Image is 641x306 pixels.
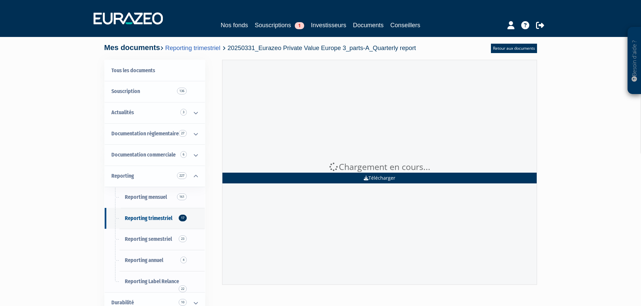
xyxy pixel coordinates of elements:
[111,130,179,137] span: Documentation règlementaire
[105,250,205,271] a: Reporting annuel4
[177,193,187,200] span: 161
[180,257,187,263] span: 4
[177,172,187,179] span: 227
[222,173,537,183] a: Télécharger
[179,235,187,242] span: 23
[177,88,187,94] span: 136
[180,151,187,158] span: 6
[105,102,205,123] a: Actualités 3
[111,109,134,116] span: Actualités
[179,130,187,137] span: 27
[111,151,176,158] span: Documentation commerciale
[111,88,140,94] span: Souscription
[125,278,179,285] span: Reporting Label Relance
[227,44,416,51] span: 20250331_Eurazeo Private Value Europe 3_parts-A_Quarterly report
[390,20,420,30] a: Conseillers
[105,81,205,102] a: Souscription136
[179,299,187,306] span: 10
[125,257,163,263] span: Reporting annuel
[631,31,638,91] p: Besoin d'aide ?
[125,194,167,200] span: Reporting mensuel
[125,215,172,221] span: Reporting trimestriel
[105,208,205,229] a: Reporting trimestriel17
[111,299,134,306] span: Durabilité
[105,166,205,187] a: Reporting 227
[94,12,163,25] img: 1732889491-logotype_eurazeo_blanc_rvb.png
[221,20,248,30] a: Nos fonds
[111,173,134,179] span: Reporting
[295,22,304,29] span: 1
[125,236,172,242] span: Reporting semestriel
[311,20,346,30] a: Investisseurs
[104,44,416,52] h4: Mes documents
[179,286,187,292] span: 22
[491,44,537,53] a: Retour aux documents
[105,144,205,166] a: Documentation commerciale 6
[353,20,384,30] a: Documents
[255,20,304,30] a: Souscriptions1
[105,229,205,250] a: Reporting semestriel23
[105,60,205,81] a: Tous les documents
[105,187,205,208] a: Reporting mensuel161
[165,44,220,51] a: Reporting trimestriel
[222,161,537,173] div: Chargement en cours...
[179,215,187,221] span: 17
[180,109,187,116] span: 3
[105,271,205,292] a: Reporting Label Relance22
[105,123,205,144] a: Documentation règlementaire 27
